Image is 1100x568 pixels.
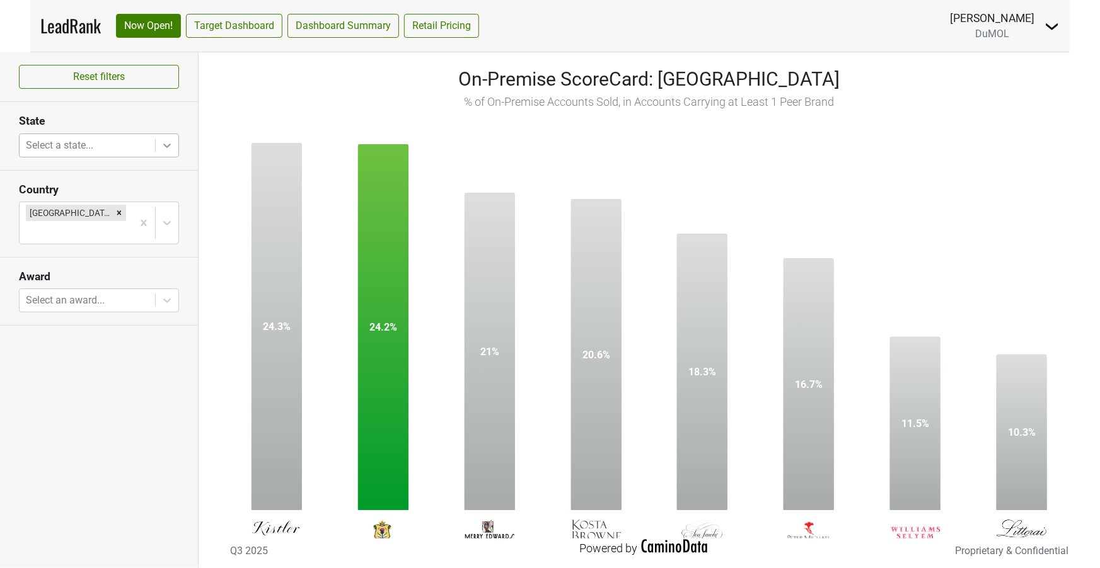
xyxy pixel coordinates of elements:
[579,537,719,562] div: Powered by
[975,28,1009,40] span: DuMOL
[287,14,399,38] a: Dashboard Summary
[465,520,515,539] img: Merry
[465,95,835,108] span: % of On-Premise Accounts Sold, in Accounts Carrying at Least 1 Peer Brand
[358,520,408,559] img: DuMOL
[263,321,291,332] text: 24.3%
[1045,19,1060,34] img: Dropdown Menu
[19,65,179,89] button: Reset filters
[955,543,1068,559] div: Proprietary & Confidential
[26,205,112,221] div: [GEOGRAPHIC_DATA]
[950,10,1034,26] div: [PERSON_NAME]
[186,14,282,38] a: Target Dashboard
[404,14,479,38] a: Retail Pricing
[19,183,179,196] h3: Country
[795,378,823,390] text: 16.7%
[677,520,727,550] img: Sea
[40,13,101,39] a: LeadRank
[19,115,179,128] h3: State
[19,270,179,283] h3: Award
[369,321,397,333] text: 24.2%
[784,520,834,546] img: Peter
[1008,426,1036,438] text: 10.3%
[252,520,302,537] img: Kistler
[480,346,499,358] text: 21%
[901,417,929,429] text: 11.5%
[112,205,126,221] div: Remove United States
[459,68,840,90] span: On-Premise ScoreCard: [GEOGRAPHIC_DATA]
[631,537,719,562] img: CaminoData
[230,543,268,559] div: Q3 2025
[116,14,181,38] a: Now Open!
[571,520,622,541] img: Kosta
[890,520,941,560] img: Williams
[997,520,1047,538] img: Littorai
[582,349,610,361] text: 20.6%
[688,366,716,378] text: 18.3%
